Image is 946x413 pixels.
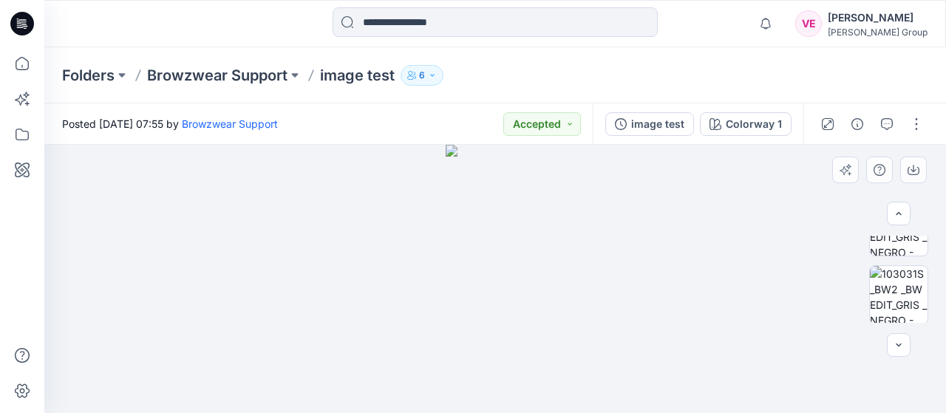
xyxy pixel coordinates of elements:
[631,116,684,132] div: image test
[605,112,694,136] button: image test
[320,65,395,86] p: image test
[828,27,928,38] div: [PERSON_NAME] Group
[182,117,278,130] a: Browzwear Support
[870,266,928,324] img: 103031S_BW2 _BW EDIT_GRIS _ NEGRO - 08_00_Left
[62,65,115,86] a: Folders
[700,112,792,136] button: Colorway 1
[845,112,869,136] button: Details
[147,65,287,86] a: Browzwear Support
[419,67,425,83] p: 6
[828,9,928,27] div: [PERSON_NAME]
[401,65,443,86] button: 6
[446,145,545,413] img: eyJhbGciOiJIUzI1NiIsImtpZCI6IjAiLCJzbHQiOiJzZXMiLCJ0eXAiOiJKV1QifQ.eyJkYXRhIjp7InR5cGUiOiJzdG9yYW...
[795,10,822,37] div: VE
[62,116,278,132] span: Posted [DATE] 07:55 by
[726,116,782,132] div: Colorway 1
